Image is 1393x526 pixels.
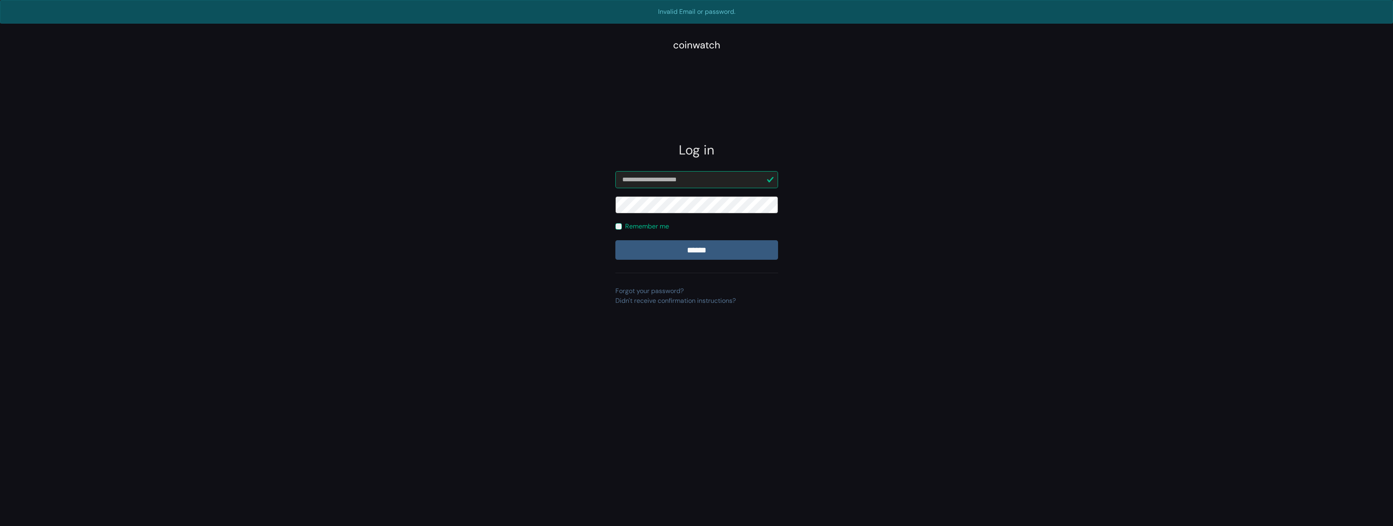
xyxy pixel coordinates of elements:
[673,42,720,50] a: coinwatch
[673,38,720,52] div: coinwatch
[615,142,778,158] h2: Log in
[625,222,669,231] label: Remember me
[615,287,684,295] a: Forgot your password?
[615,296,736,305] a: Didn't receive confirmation instructions?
